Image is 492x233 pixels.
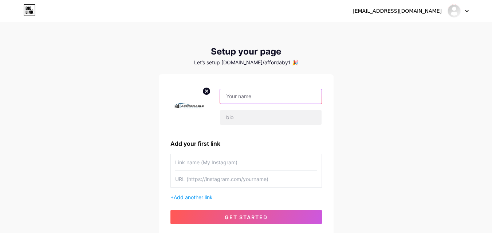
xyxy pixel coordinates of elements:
[175,154,317,170] input: Link name (My Instagram)
[170,86,211,128] img: profile pic
[174,194,213,200] span: Add another link
[170,139,322,148] div: Add your first link
[175,171,317,187] input: URL (https://instagram.com/yourname)
[159,60,334,65] div: Let’s setup [DOMAIN_NAME]/affordaby1 🎉
[159,47,334,57] div: Setup your page
[220,89,321,104] input: Your name
[447,4,461,18] img: Affordable Garage Doors
[220,110,321,125] input: bio
[225,214,268,220] span: get started
[170,193,322,201] div: +
[353,7,442,15] div: [EMAIL_ADDRESS][DOMAIN_NAME]
[170,210,322,224] button: get started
